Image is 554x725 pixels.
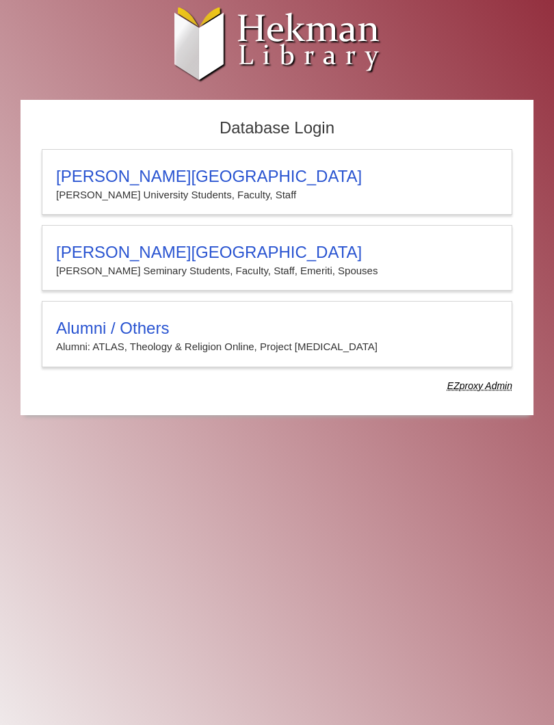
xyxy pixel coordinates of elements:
[56,338,498,356] p: Alumni: ATLAS, Theology & Religion Online, Project [MEDICAL_DATA]
[56,319,498,338] h3: Alumni / Others
[56,167,498,186] h3: [PERSON_NAME][GEOGRAPHIC_DATA]
[56,243,498,262] h3: [PERSON_NAME][GEOGRAPHIC_DATA]
[56,186,498,204] p: [PERSON_NAME] University Students, Faculty, Staff
[42,225,512,291] a: [PERSON_NAME][GEOGRAPHIC_DATA][PERSON_NAME] Seminary Students, Faculty, Staff, Emeriti, Spouses
[35,114,519,142] h2: Database Login
[56,319,498,356] summary: Alumni / OthersAlumni: ATLAS, Theology & Religion Online, Project [MEDICAL_DATA]
[56,262,498,280] p: [PERSON_NAME] Seminary Students, Faculty, Staff, Emeriti, Spouses
[447,380,512,391] dfn: Use Alumni login
[42,149,512,215] a: [PERSON_NAME][GEOGRAPHIC_DATA][PERSON_NAME] University Students, Faculty, Staff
